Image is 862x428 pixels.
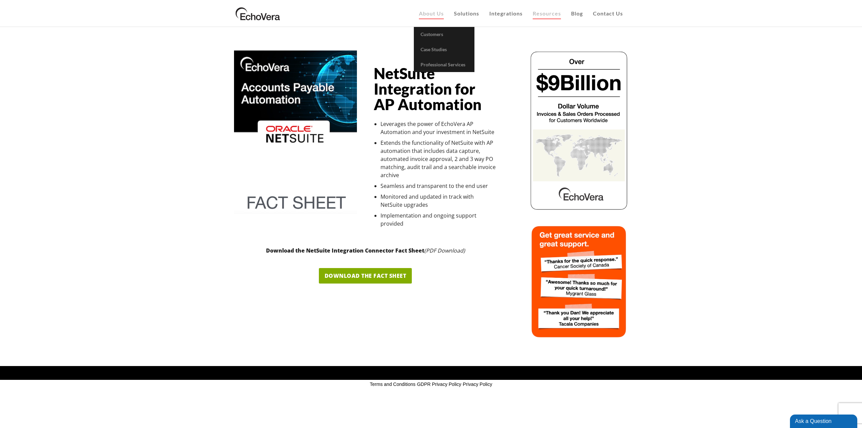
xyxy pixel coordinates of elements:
[790,413,859,428] iframe: chat widget
[454,10,479,17] span: Solutions
[319,268,412,284] a: Download the Fact Sheet
[370,382,415,387] a: Terms and Conditions
[325,272,406,279] span: Download the Fact Sheet
[266,247,424,254] strong: Download the NetSuite Integration Connector Fact Sheet
[380,182,497,190] li: Seamless and transparent to the end user
[380,193,497,209] li: Monitored and updated in track with NetSuite upgrades
[421,46,447,52] span: Case Studies
[421,62,465,67] span: Professional Services
[463,382,492,387] a: Privacy Policy
[380,139,497,179] li: Extends the functionality of NetSuite with AP automation that includes data capture, automated in...
[380,120,497,136] li: Leverages the power of EchoVera AP Automation and your investment in NetSuite
[419,10,444,17] span: About Us
[234,51,357,214] img: accounts payable automation for netsuite
[530,51,628,210] img: echovera dollar volume
[533,10,561,17] span: Resources
[374,66,497,112] h1: NetSuite Integration for AP Automation
[489,10,523,17] span: Integrations
[414,27,474,42] a: Customers
[416,382,417,387] span: -
[414,57,474,72] a: Professional Services
[421,31,443,37] span: Customers
[234,5,282,22] img: EchoVera
[461,382,463,387] span: -
[417,382,461,387] a: GDPR Privacy Policy
[530,224,628,339] img: echovera intelligent ocr sales order automation
[424,247,465,254] em: (PDF Download)
[593,10,623,17] span: Contact Us
[571,10,583,17] span: Blog
[380,211,497,228] li: Implementation and ongoing support provided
